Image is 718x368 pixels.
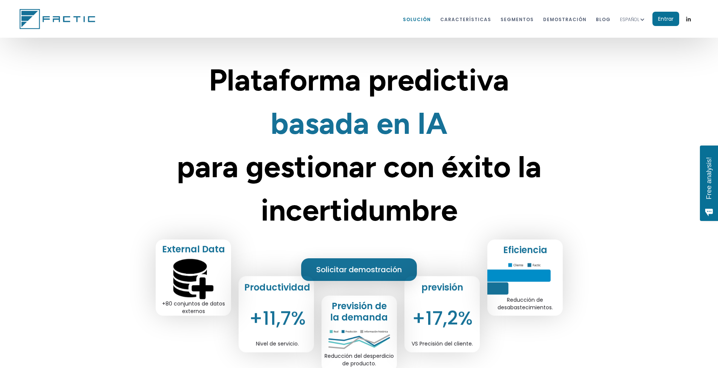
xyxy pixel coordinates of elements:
[129,58,589,232] h1: basada en IA
[256,340,299,347] div: Nivel de servicio.
[596,12,611,26] a: BLOG
[620,7,652,31] div: ESPAÑOL
[177,149,542,228] span: para gestionar con éxito la incertidumbre
[160,244,227,255] h2: External Data
[403,12,431,26] a: Solución
[543,12,586,26] a: dEMOstración
[487,296,563,311] div: Reducción de desabastecimientos.
[301,258,417,281] a: Solicitar demostración
[242,282,312,293] h2: Productividad
[620,16,639,23] div: ESPAÑOL
[325,301,393,323] h2: Previsión de la demanda
[501,12,534,26] a: segmentos
[321,352,397,367] div: Reducción del desperdicio de producto.
[249,314,305,322] div: +11,7%
[411,340,473,347] div: VS Precisión del cliente.
[419,282,465,293] h2: previsión
[440,12,491,26] a: características
[209,62,509,98] span: Plataforma predictiva
[412,314,472,322] div: +17,2%
[501,244,549,256] h2: Eficiencia
[652,12,679,26] a: Entrar
[156,300,231,315] div: +80 conjuntos de datos externos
